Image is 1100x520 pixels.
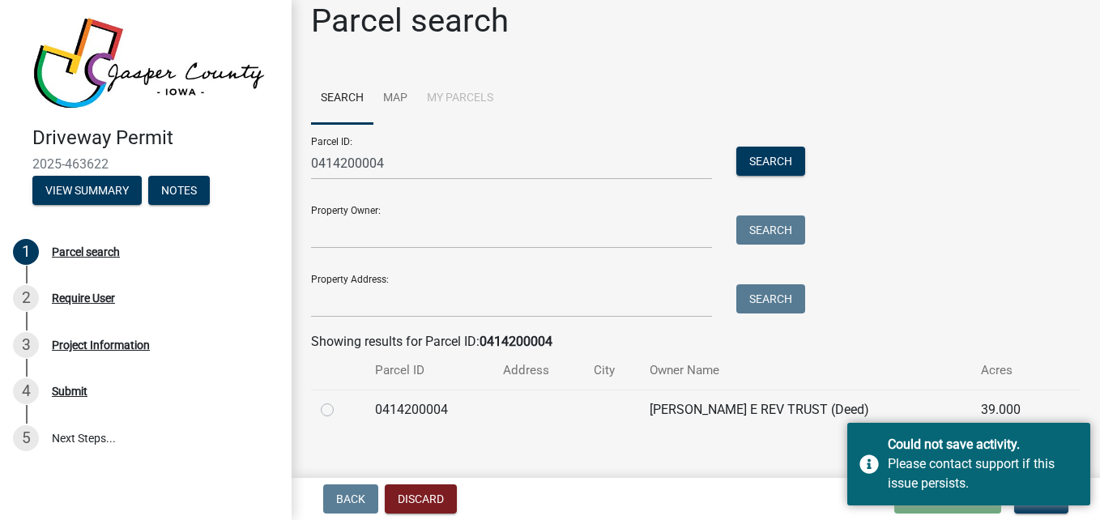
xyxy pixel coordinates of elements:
[971,352,1053,390] th: Acres
[148,185,210,198] wm-modal-confirm: Notes
[32,185,142,198] wm-modal-confirm: Summary
[311,73,373,125] a: Search
[52,386,87,397] div: Submit
[640,390,971,429] td: [PERSON_NAME] E REV TRUST (Deed)
[52,246,120,258] div: Parcel search
[385,484,457,514] button: Discard
[13,378,39,404] div: 4
[736,147,805,176] button: Search
[52,339,150,351] div: Project Information
[888,454,1078,493] div: Please contact support if this issue persists.
[640,352,971,390] th: Owner Name
[32,126,279,150] h4: Driveway Permit
[32,17,266,109] img: Jasper County, Iowa
[13,239,39,265] div: 1
[52,292,115,304] div: Require User
[148,176,210,205] button: Notes
[736,284,805,313] button: Search
[311,2,509,40] h1: Parcel search
[584,352,640,390] th: City
[971,390,1053,429] td: 39.000
[323,484,378,514] button: Back
[13,285,39,311] div: 2
[13,332,39,358] div: 3
[365,352,493,390] th: Parcel ID
[493,352,584,390] th: Address
[311,332,1081,352] div: Showing results for Parcel ID:
[13,425,39,451] div: 5
[888,435,1078,454] div: Could not save activity.
[480,334,552,349] strong: 0414200004
[336,492,365,505] span: Back
[32,156,259,172] span: 2025-463622
[373,73,417,125] a: Map
[32,176,142,205] button: View Summary
[365,390,493,429] td: 0414200004
[736,215,805,245] button: Search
